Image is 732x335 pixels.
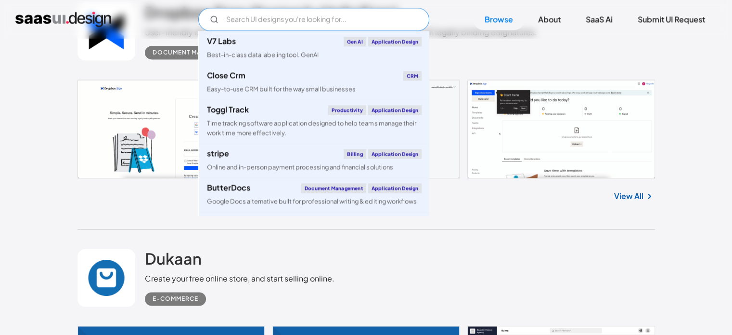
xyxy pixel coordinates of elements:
div: Billing [344,149,366,159]
a: stripeBillingApplication DesignOnline and in-person payment processing and financial solutions [199,143,429,177]
h2: Dukaan [145,249,202,268]
div: Application Design [368,183,422,193]
a: Toggl TrackProductivityApplication DesignTime tracking software application designed to help team... [199,99,429,143]
div: stripe [207,149,229,157]
div: Easy-to-use CRM built for the way small businesses [207,84,356,94]
a: About [527,9,572,30]
div: Create your free online store, and start selling online. [145,273,334,284]
a: View All [614,190,643,202]
div: Document Management [301,183,366,193]
input: Search UI designs you're looking for... [198,8,429,31]
div: Application Design [368,37,422,46]
div: V7 Labs [207,37,236,45]
div: ButterDocs [207,184,250,191]
div: Time tracking software application designed to help teams manage their work time more effectively. [207,119,422,137]
a: Submit UI Request [626,9,717,30]
div: Google Docs alternative built for professional writing & editing workflows [207,197,416,206]
a: home [15,12,111,27]
a: Browse [473,9,525,30]
div: Document Management [153,47,237,58]
div: Best-in-class data labeling tool. GenAI [207,50,319,59]
div: Productivity [328,105,366,115]
div: Toggl Track [207,106,249,113]
a: Dukaan [145,249,202,273]
div: Application Design [368,105,422,115]
a: SaaS Ai [574,9,624,30]
a: Close CrmCRMEasy-to-use CRM built for the way small businesses [199,65,429,99]
a: klaviyoEmail MarketingApplication DesignCreate personalised customer experiences across email, SM... [199,212,429,255]
div: E-commerce [153,293,198,305]
div: Gen AI [344,37,366,46]
div: Online and in-person payment processing and financial solutions [207,162,393,172]
div: Close Crm [207,71,245,79]
div: Application Design [368,149,422,159]
div: CRM [403,71,422,80]
a: V7 LabsGen AIApplication DesignBest-in-class data labeling tool. GenAI [199,31,429,65]
form: Email Form [198,8,429,31]
a: ButterDocsDocument ManagementApplication DesignGoogle Docs alternative built for professional wri... [199,177,429,212]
